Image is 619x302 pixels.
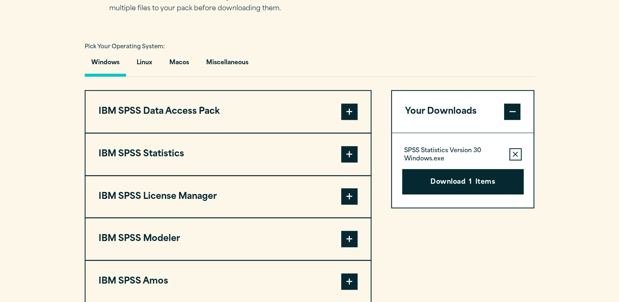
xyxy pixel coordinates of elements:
button: IBM SPSS Modeler [86,218,371,260]
span: Pick Your Operating System: [85,44,165,50]
span: 1 [469,177,472,188]
div: Your Downloads [392,133,534,207]
button: Download1Items [402,169,524,194]
button: Linux [130,53,159,77]
button: Your Downloads [392,91,534,133]
button: IBM SPSS Statistics [86,133,371,175]
p: SPSS Statistics Version 30 Windows.exe [404,147,503,163]
button: IBM SPSS Data Access Pack [86,91,371,133]
button: Macos [163,53,196,77]
button: IBM SPSS License Manager [86,176,371,218]
button: Windows [85,53,126,77]
button: Miscellaneous [200,53,255,77]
